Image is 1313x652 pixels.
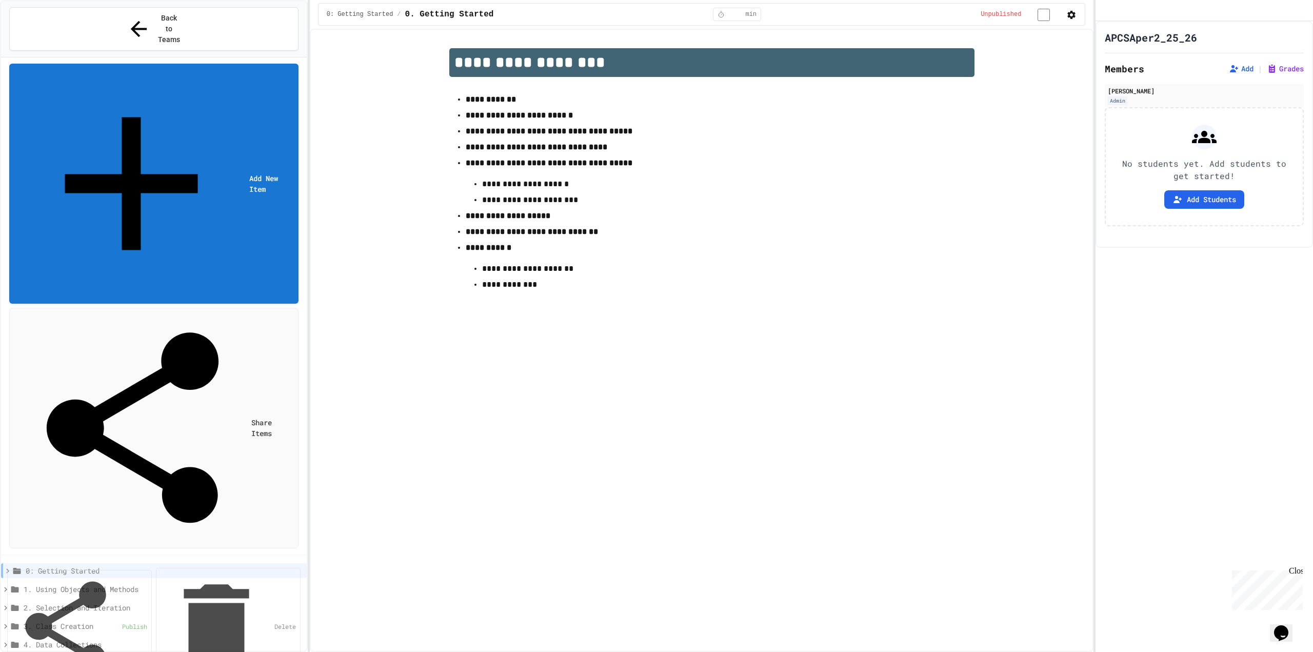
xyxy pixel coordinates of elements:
span: Unpublished [981,10,1021,18]
span: Back to Teams [157,13,181,45]
h2: Members [1105,62,1144,76]
button: Add Students [1164,190,1244,209]
div: Admin [1108,96,1127,105]
button: Grades [1267,64,1304,74]
p: No students yet. Add students to get started! [1114,157,1295,182]
a: Add New Item [9,64,299,304]
input: publish toggle [1025,9,1062,21]
span: 0. Getting Started [405,8,494,21]
span: 0: Getting Started [327,10,393,18]
span: | [1258,63,1263,75]
h1: APCSAper2_25_26 [1105,30,1197,45]
iframe: chat widget [1270,611,1303,642]
button: Back to Teams [9,7,299,51]
span: min [745,10,757,18]
span: 0: Getting Started [26,565,303,576]
div: Chat with us now!Close [4,4,71,65]
button: Add [1229,64,1254,74]
div: [PERSON_NAME] [1108,86,1301,95]
iframe: chat widget [1228,566,1303,610]
span: / [397,10,401,18]
a: Share Items [9,308,299,548]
